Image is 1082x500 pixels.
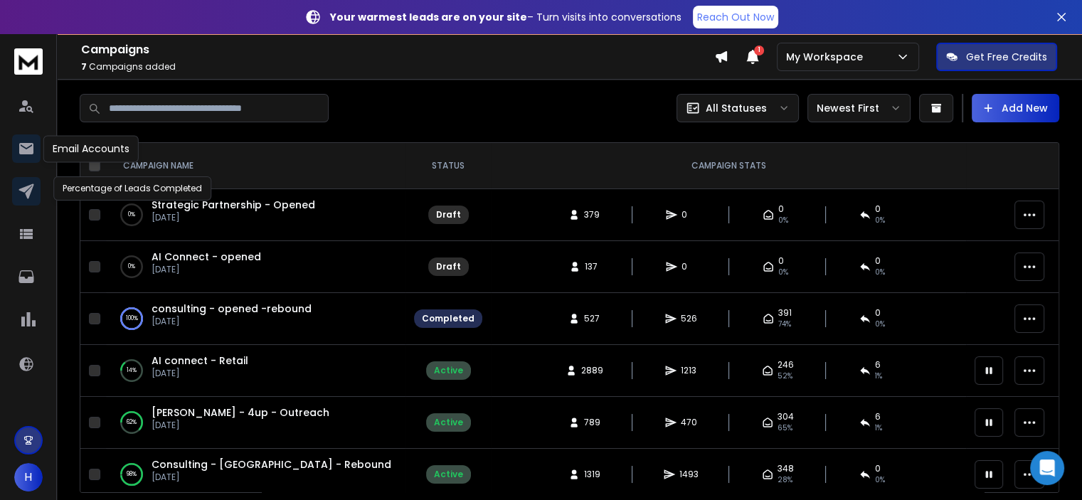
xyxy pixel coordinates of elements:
[127,363,137,378] p: 14 %
[778,307,792,319] span: 391
[778,371,792,382] span: 52 %
[778,411,794,422] span: 304
[152,353,248,368] a: AI connect - Retail
[875,359,881,371] span: 6
[152,420,329,431] p: [DATE]
[152,316,312,327] p: [DATE]
[778,203,784,215] span: 0
[875,319,885,330] span: 0 %
[434,417,463,428] div: Active
[128,208,135,222] p: 0 %
[152,302,312,316] a: consulting - opened -rebound
[106,345,405,397] td: 14%AI connect - Retail[DATE]
[152,264,261,275] p: [DATE]
[128,260,135,274] p: 0 %
[14,48,43,75] img: logo
[14,463,43,491] button: H
[106,397,405,449] td: 62%[PERSON_NAME] - 4up - Outreach[DATE]
[681,261,696,272] span: 0
[778,463,794,474] span: 348
[152,368,248,379] p: [DATE]
[330,10,527,24] strong: Your warmest leads are on your site
[152,457,391,472] a: Consulting - [GEOGRAPHIC_DATA] - Rebound
[584,313,600,324] span: 527
[693,6,778,28] a: Reach Out Now
[778,267,788,278] span: 0%
[106,143,405,189] th: CAMPAIGN NAME
[81,41,714,58] h1: Campaigns
[875,371,882,382] span: 1 %
[152,250,261,264] a: AI Connect - opened
[1030,451,1064,485] div: Open Intercom Messenger
[778,319,791,330] span: 74 %
[126,312,138,326] p: 100 %
[875,307,881,319] span: 0
[966,50,1047,64] p: Get Free Credits
[875,411,881,422] span: 6
[81,61,714,73] p: Campaigns added
[405,143,491,189] th: STATUS
[585,261,599,272] span: 137
[152,212,315,223] p: [DATE]
[875,203,881,215] span: 0
[584,469,600,480] span: 1319
[778,359,794,371] span: 246
[972,94,1059,122] button: Add New
[584,417,600,428] span: 789
[152,472,391,483] p: [DATE]
[152,198,315,212] a: Strategic Partnership - Opened
[106,293,405,345] td: 100%consulting - opened -rebound[DATE]
[106,189,405,241] td: 0%Strategic Partnership - Opened[DATE]
[127,415,137,430] p: 62 %
[434,469,463,480] div: Active
[706,101,767,115] p: All Statuses
[681,313,697,324] span: 526
[778,474,792,486] span: 28 %
[778,255,784,267] span: 0
[754,46,764,55] span: 1
[43,135,139,162] div: Email Accounts
[584,209,600,220] span: 379
[875,255,881,267] span: 0
[581,365,603,376] span: 2889
[778,215,788,226] span: 0%
[434,365,463,376] div: Active
[330,10,681,24] p: – Turn visits into conversations
[127,467,137,482] p: 98 %
[106,241,405,293] td: 0%AI Connect - opened[DATE]
[152,405,329,420] a: [PERSON_NAME] - 4up - Outreach
[778,422,792,434] span: 65 %
[436,261,461,272] div: Draft
[697,10,774,24] p: Reach Out Now
[81,60,87,73] span: 7
[681,417,697,428] span: 470
[681,365,696,376] span: 1213
[422,313,474,324] div: Completed
[786,50,869,64] p: My Workspace
[807,94,911,122] button: Newest First
[679,469,699,480] span: 1493
[875,267,885,278] span: 0%
[875,422,882,434] span: 1 %
[875,474,885,486] span: 0 %
[875,463,881,474] span: 0
[875,215,885,226] span: 0%
[491,143,966,189] th: CAMPAIGN STATS
[936,43,1057,71] button: Get Free Credits
[53,176,211,201] div: Percentage of Leads Completed
[681,209,696,220] span: 0
[436,209,461,220] div: Draft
